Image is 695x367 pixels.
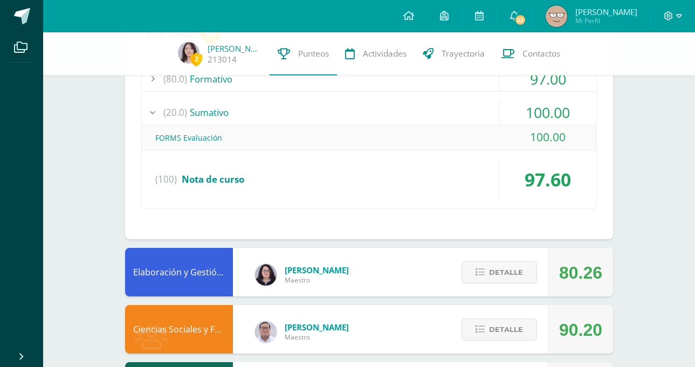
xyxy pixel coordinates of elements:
button: Detalle [462,318,537,341]
span: Mi Perfil [575,16,637,25]
img: 3af97fb879d5e48f2bacb3ea88004bec.png [178,42,199,64]
span: Detalle [489,320,523,340]
span: 2 [190,52,202,66]
div: 97.00 [499,67,596,91]
span: Maestro [285,275,349,285]
div: Elaboración y Gestión de Proyectos [125,248,233,296]
button: Detalle [462,261,537,283]
div: 90.20 [559,306,602,354]
a: [PERSON_NAME] [208,43,262,54]
span: Trayectoria [442,48,485,59]
img: 5778bd7e28cf89dedf9ffa8080fc1cd8.png [255,321,277,343]
div: 97.60 [499,159,596,200]
div: 100.00 [499,125,596,149]
div: FORMS Evaluación [142,126,596,150]
img: 1eb4585aaadba91e1a093803d17ec93d.png [546,5,567,27]
div: Formativo [142,67,596,91]
span: [PERSON_NAME] [575,6,637,17]
a: Contactos [493,32,568,75]
div: Ciencias Sociales y Formación Ciudadana 4 [125,305,233,354]
a: Actividades [337,32,415,75]
span: (80.0) [163,67,187,91]
span: Contactos [522,48,560,59]
span: [PERSON_NAME] [285,322,349,333]
span: (20.0) [163,100,187,124]
a: Punteos [270,32,337,75]
span: Detalle [489,262,523,282]
a: Trayectoria [415,32,493,75]
span: Maestro [285,333,349,342]
div: 80.26 [559,248,602,297]
span: Actividades [363,48,407,59]
a: 213014 [208,54,237,65]
span: [PERSON_NAME] [285,265,349,275]
img: f270ddb0ea09d79bf84e45c6680ec463.png [255,264,277,286]
div: Sumativo [142,100,596,124]
span: 22 [514,14,526,26]
span: Punteos [298,48,329,59]
span: (100) [155,159,177,200]
span: Nota de curso [182,173,244,185]
div: 100.00 [499,100,596,124]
